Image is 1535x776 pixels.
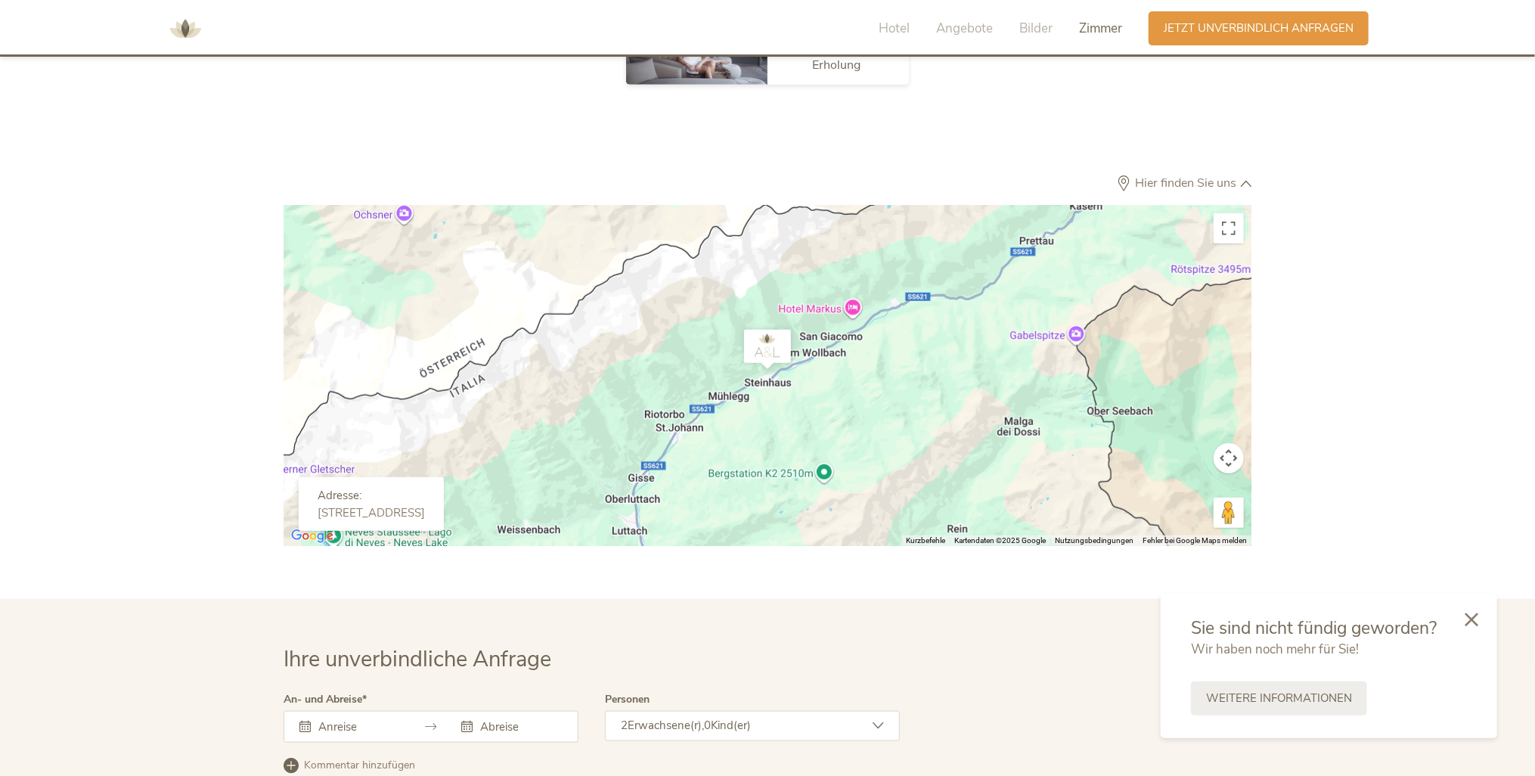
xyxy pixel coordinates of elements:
[1019,20,1053,37] span: Bilder
[621,718,628,733] span: 2
[287,526,337,546] a: Dieses Gebiet in Google Maps öffnen (in neuem Fenster)
[318,506,425,520] div: [STREET_ADDRESS]
[1214,443,1244,473] button: Kamerasteuerung für die Karte
[304,758,415,773] span: Kommentar hinzufügen
[1191,641,1359,658] span: Wir haben noch mehr für Sie!
[605,694,650,705] label: Personen
[284,644,551,674] span: Ihre unverbindliche Anfrage
[737,323,798,376] div: AMONTI & LUNARIS Wellnessresort
[163,23,208,33] a: AMONTI & LUNARIS Wellnessresort
[1055,536,1133,545] a: Nutzungsbedingungen
[812,57,861,73] span: Erholung
[879,20,910,37] span: Hotel
[1206,691,1352,706] span: Weitere Informationen
[318,489,425,506] div: Adresse:
[954,536,1046,545] span: Kartendaten ©2025 Google
[315,719,401,734] input: Anreise
[936,20,993,37] span: Angebote
[163,6,208,51] img: AMONTI & LUNARIS Wellnessresort
[284,694,367,705] label: An- und Abreise
[476,719,563,734] input: Abreise
[1214,498,1244,528] button: Pegman auf die Karte ziehen, um Street View aufzurufen
[1214,213,1244,244] button: Vollbildansicht ein/aus
[1079,20,1122,37] span: Zimmer
[287,526,337,546] img: Google
[1164,20,1354,36] span: Jetzt unverbindlich anfragen
[704,718,711,733] span: 0
[906,535,945,546] button: Kurzbefehle
[711,718,751,733] span: Kind(er)
[1131,177,1240,189] span: Hier finden Sie uns
[1143,536,1247,545] a: Fehler bei Google Maps melden
[1191,616,1437,640] span: Sie sind nicht fündig geworden?
[628,718,704,733] span: Erwachsene(r),
[1191,681,1367,715] a: Weitere Informationen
